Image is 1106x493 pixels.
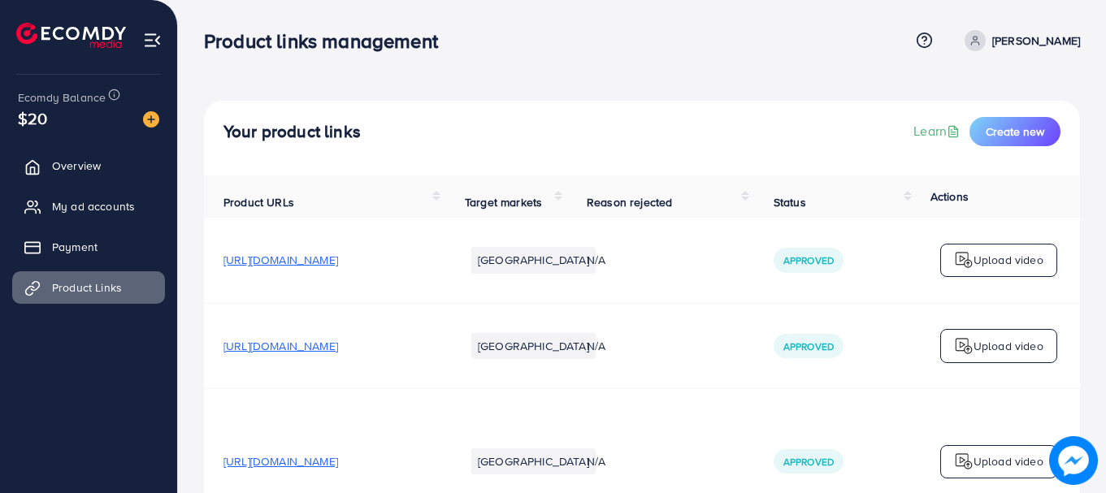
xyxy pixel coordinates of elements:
a: Overview [12,149,165,182]
a: Payment [12,231,165,263]
span: Product URLs [223,194,294,210]
span: N/A [587,338,605,354]
span: Overview [52,158,101,174]
span: Approved [783,339,834,353]
span: Approved [783,253,834,267]
a: Product Links [12,271,165,304]
img: image [143,111,159,128]
img: logo [954,250,974,270]
a: Learn [913,122,963,141]
span: Ecomdy Balance [18,89,106,106]
p: Upload video [974,336,1043,356]
p: [PERSON_NAME] [992,31,1080,50]
span: Payment [52,239,98,255]
span: N/A [587,252,605,268]
span: [URL][DOMAIN_NAME] [223,338,338,354]
img: logo [954,452,974,471]
img: logo [16,23,126,48]
span: Product Links [52,279,122,296]
span: Target markets [465,194,542,210]
p: Upload video [974,452,1043,471]
span: My ad accounts [52,198,135,214]
span: N/A [587,453,605,469]
span: Status [774,194,806,210]
li: [GEOGRAPHIC_DATA] [471,333,596,359]
span: [URL][DOMAIN_NAME] [223,252,338,268]
img: image [1049,436,1098,485]
li: [GEOGRAPHIC_DATA] [471,448,596,474]
span: Approved [783,455,834,469]
img: logo [954,336,974,356]
button: Create new [969,117,1060,146]
h4: Your product links [223,122,361,142]
img: menu [143,31,162,50]
a: [PERSON_NAME] [958,30,1080,51]
a: My ad accounts [12,190,165,223]
span: Create new [986,123,1044,140]
h3: Product links management [204,29,451,53]
span: Reason rejected [587,194,672,210]
span: Actions [930,188,969,205]
span: $20 [18,106,47,130]
li: [GEOGRAPHIC_DATA] [471,247,596,273]
p: Upload video [974,250,1043,270]
span: [URL][DOMAIN_NAME] [223,453,338,469]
